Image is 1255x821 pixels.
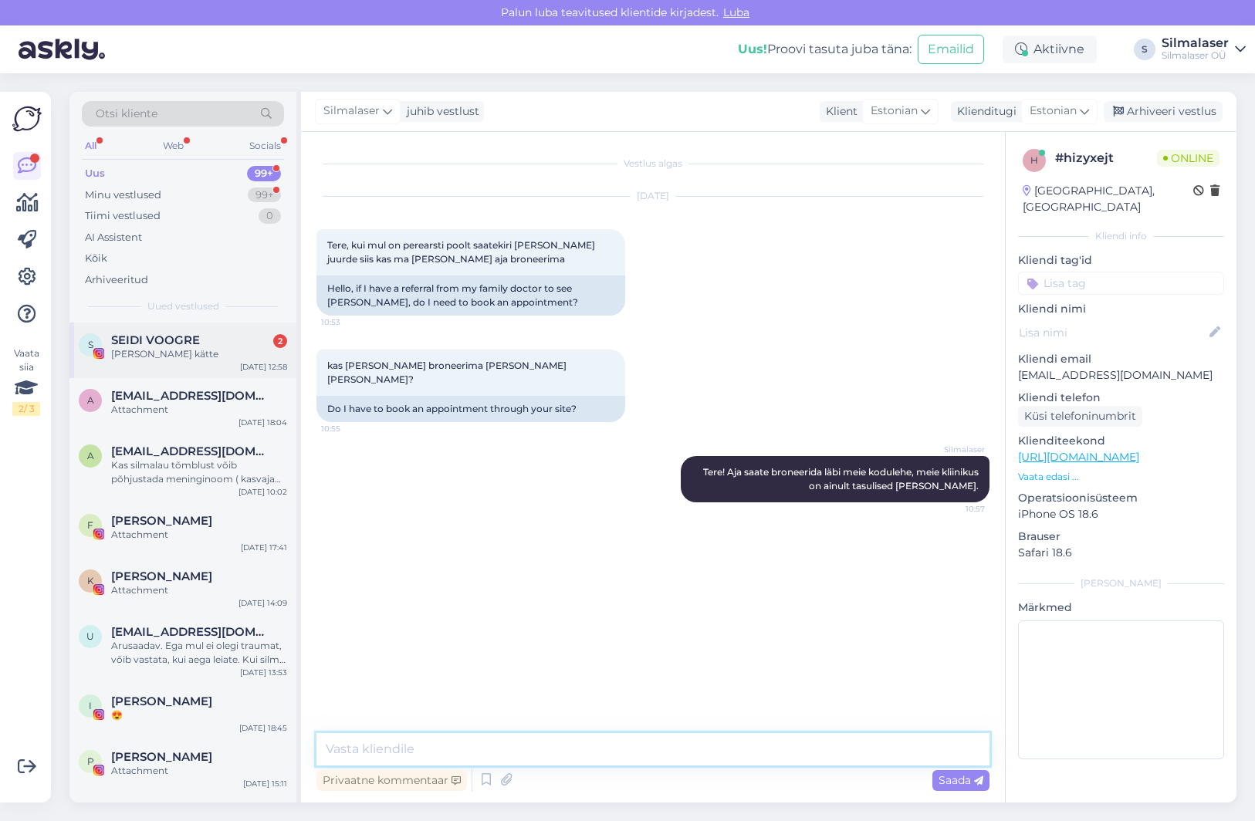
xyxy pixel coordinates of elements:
input: Lisa nimi [1019,324,1206,341]
div: # hizyxejt [1055,149,1157,167]
div: All [82,136,100,156]
div: Attachment [111,764,287,778]
p: Kliendi telefon [1018,390,1224,406]
span: Estonian [871,103,918,120]
div: Attachment [111,403,287,417]
p: [EMAIL_ADDRESS][DOMAIN_NAME] [1018,367,1224,383]
div: juhib vestlust [401,103,479,120]
a: [URL][DOMAIN_NAME] [1018,450,1139,464]
div: Klient [820,103,858,120]
div: Kliendi info [1018,229,1224,243]
div: [DATE] [316,189,989,203]
div: Arhiveeritud [85,272,148,288]
div: [DATE] 13:53 [240,667,287,678]
span: arterin@gmail.com [111,444,272,458]
div: Tiimi vestlused [85,208,161,224]
div: 2 [273,334,287,348]
div: Küsi telefoninumbrit [1018,406,1142,427]
div: [DATE] 10:02 [238,486,287,498]
div: Arhiveeri vestlus [1104,101,1223,122]
p: Brauser [1018,529,1224,545]
p: Kliendi email [1018,351,1224,367]
span: h [1030,154,1038,166]
div: [PERSON_NAME] [1018,576,1224,590]
p: Klienditeekond [1018,433,1224,449]
div: Do I have to book an appointment through your site? [316,396,625,422]
div: Kas silmalau tõmblust võib põhjustada meninginoom ( kasvaja silmanarvi piirkonnas)? [111,458,287,486]
div: 2 / 3 [12,402,40,416]
div: Vaata siia [12,346,40,416]
div: [GEOGRAPHIC_DATA], [GEOGRAPHIC_DATA] [1023,183,1193,215]
span: Frida Brit Noor [111,514,212,528]
span: Silmalaser [323,103,380,120]
b: Uus! [738,42,767,56]
span: Luba [719,5,754,19]
span: Kari Viikna [111,569,212,583]
div: [DATE] 18:45 [239,722,287,734]
div: Hello, if I have a referral from my family doctor to see [PERSON_NAME], do I need to book an appo... [316,275,625,316]
div: Proovi tasuta juba täna: [738,40,912,59]
p: iPhone OS 18.6 [1018,506,1224,522]
div: S [1134,39,1155,60]
span: ulvi.magi.002@mail.ee [111,625,272,639]
p: Kliendi tag'id [1018,252,1224,269]
span: Online [1157,150,1219,167]
div: Arusaadav. Ega mul ei olegi traumat, võib vastata, kui aega leiate. Kui silm jookseb vett (umbes ... [111,639,287,667]
div: 99+ [248,188,281,203]
span: p [87,755,94,767]
div: 😍 [111,708,287,722]
p: Märkmed [1018,600,1224,616]
span: 10:55 [321,423,379,434]
div: Kõik [85,251,107,266]
p: Operatsioonisüsteem [1018,490,1224,506]
p: Kliendi nimi [1018,301,1224,317]
span: Estonian [1030,103,1077,120]
p: Vaata edasi ... [1018,470,1224,484]
div: [DATE] 15:11 [243,778,287,789]
span: 10:53 [321,316,379,328]
div: Attachment [111,583,287,597]
div: Socials [246,136,284,156]
div: Web [160,136,187,156]
div: [DATE] 14:09 [238,597,287,609]
div: Silmalaser [1162,37,1229,49]
div: Minu vestlused [85,188,161,203]
span: Uued vestlused [147,299,219,313]
span: a [87,450,94,461]
span: Silmalaser [927,444,985,455]
span: I [89,700,92,711]
img: Askly Logo [12,104,42,133]
span: Inger V [111,694,212,708]
button: Emailid [918,35,984,64]
span: SEIDI VOOGRE [111,333,200,347]
div: Privaatne kommentaar [316,770,467,791]
span: F [87,519,93,531]
span: Otsi kliente [96,106,157,122]
span: 10:57 [927,503,985,515]
div: 0 [259,208,281,224]
span: pauline lotta [111,750,212,764]
span: a [87,394,94,406]
div: Attachment [111,528,287,542]
span: Tere, kui mul on perearsti poolt saatekiri [PERSON_NAME] juurde siis kas ma [PERSON_NAME] aja bro... [327,239,597,265]
div: Vestlus algas [316,157,989,171]
span: K [87,575,94,586]
div: 99+ [247,166,281,181]
span: Tere! Aja saate broneerida läbi meie kodulehe, meie kliinikus on ainult tasulised [PERSON_NAME]. [703,466,981,492]
a: SilmalaserSilmalaser OÜ [1162,37,1246,62]
span: amjokelafin@gmail.com [111,389,272,403]
div: Silmalaser OÜ [1162,49,1229,62]
span: Saada [939,773,983,787]
div: [PERSON_NAME] kätte [111,347,287,361]
div: Aktiivne [1003,35,1097,63]
div: AI Assistent [85,230,142,245]
div: [DATE] 12:58 [240,361,287,373]
div: [DATE] 18:04 [238,417,287,428]
div: Uus [85,166,105,181]
span: u [86,630,94,642]
span: kas [PERSON_NAME] broneerima [PERSON_NAME] [PERSON_NAME]? [327,360,569,385]
input: Lisa tag [1018,272,1224,295]
div: Klienditugi [951,103,1017,120]
div: [DATE] 17:41 [241,542,287,553]
p: Safari 18.6 [1018,545,1224,561]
